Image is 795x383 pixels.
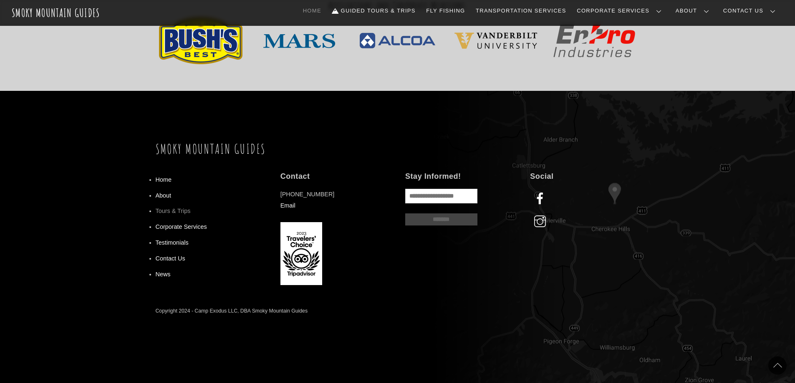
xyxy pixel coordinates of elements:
[156,223,207,230] a: Corporate Services
[720,2,782,20] a: Contact Us
[156,208,191,214] a: Tours & Trips
[156,141,266,157] a: Smoky Mountain Guides
[12,6,100,20] a: Smoky Mountain Guides
[280,172,390,181] h4: Contact
[530,172,639,181] h4: Social
[156,176,172,183] a: Home
[472,2,569,20] a: Transportation Services
[156,192,172,199] a: About
[257,33,341,49] img: Mars-Logo
[672,2,716,20] a: About
[300,2,325,20] a: Home
[280,222,322,285] img: TripAdvisor
[280,189,390,211] p: [PHONE_NUMBER]
[573,2,668,20] a: Corporate Services
[156,306,308,315] div: Copyright 2024 - Camp Exodus LLC, DBA Smoky Mountain Guides
[405,172,515,181] h4: Stay Informed!
[530,195,553,202] a: facebook
[423,2,468,20] a: Fly Fishing
[156,239,189,246] a: Testimonials
[280,202,295,209] a: Email
[553,24,636,58] img: Enpro_Industries_logo.svg
[159,17,242,64] img: bushs-best-logo
[454,32,538,49] img: 225d4cf12a6e9da6996dc3d47250e4de
[329,2,419,20] a: Guided Tours & Trips
[530,218,553,225] a: instagram
[356,30,439,52] img: PNGPIX-COM-Alcoa-Logo-PNG-Transparent
[156,271,171,278] a: News
[156,255,185,262] a: Contact Us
